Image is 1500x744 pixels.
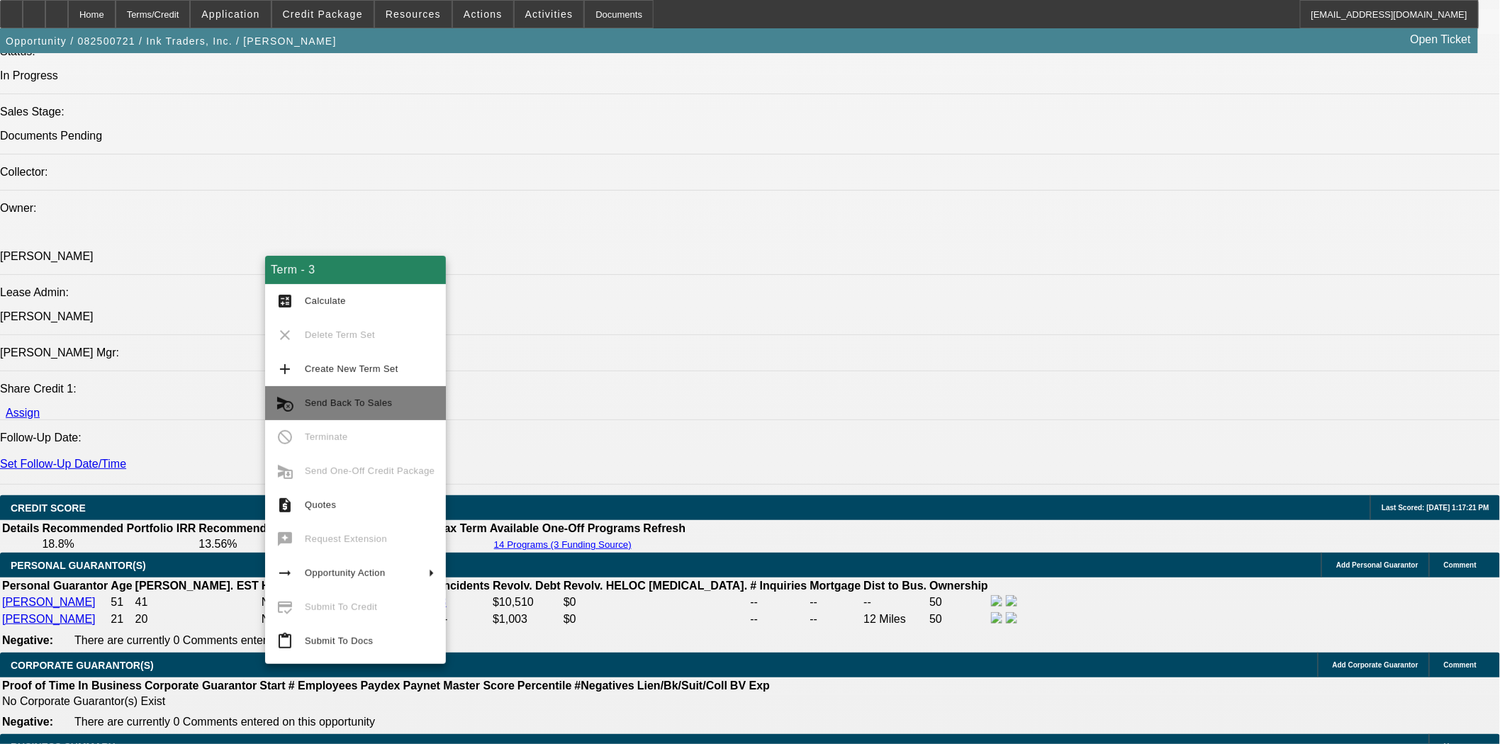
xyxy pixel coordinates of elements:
td: $1,003 [492,611,561,627]
th: Refresh [643,522,687,536]
b: Personal Guarantor [2,580,108,592]
td: $10,510 [492,594,561,610]
a: 3 [440,596,447,608]
span: Submit To Docs [305,636,373,646]
b: Corporate Guarantor [145,680,257,692]
a: Open Ticket [1405,28,1477,52]
b: # Inquiries [750,580,807,592]
span: Add Corporate Guarantor [1333,661,1418,669]
td: -- [810,594,862,610]
td: 41 [135,594,259,610]
span: PERSONAL GUARANTOR(S) [11,560,146,571]
span: Comment [1444,561,1477,569]
td: -- [440,611,491,627]
img: linkedin-icon.png [1006,612,1017,624]
a: Assign [6,407,40,419]
mat-icon: request_quote [276,497,293,514]
button: Activities [515,1,584,28]
button: Application [191,1,270,28]
button: Resources [375,1,452,28]
th: Recommended Portfolio IRR [41,522,196,536]
td: NHO [261,611,366,627]
span: Resources [386,9,441,20]
span: There are currently 0 Comments entered on this opportunity [74,716,375,728]
b: #Negatives [575,680,635,692]
button: Credit Package [272,1,374,28]
span: Last Scored: [DATE] 1:17:21 PM [1382,504,1489,512]
b: BV Exp [730,680,770,692]
b: # Employees [289,680,358,692]
b: Paynet Master Score [403,680,515,692]
b: [PERSON_NAME]. EST [135,580,259,592]
b: Negative: [2,634,53,646]
td: $0 [563,611,749,627]
img: facebook-icon.png [991,595,1002,607]
mat-icon: content_paste [276,633,293,650]
span: Quotes [305,500,336,510]
b: Mortgage [810,580,861,592]
a: [PERSON_NAME] [2,613,96,625]
span: Application [201,9,259,20]
b: Negative: [2,716,53,728]
td: 18.8% [41,537,196,551]
td: NHO [261,594,366,610]
td: -- [749,611,807,627]
td: 12 Miles [863,611,928,627]
td: -- [810,611,862,627]
span: There are currently 0 Comments entered on this opportunity [74,634,375,646]
img: linkedin-icon.png [1006,595,1017,607]
td: 20 [135,611,259,627]
span: CORPORATE GUARANTOR(S) [11,660,154,671]
td: 51 [110,594,133,610]
td: No Corporate Guarantor(s) Exist [1,694,776,709]
span: Activities [525,9,573,20]
b: Lien/Bk/Suit/Coll [637,680,727,692]
span: Comment [1444,661,1477,669]
mat-icon: arrow_right_alt [276,565,293,582]
mat-icon: add [276,361,293,378]
button: Actions [453,1,513,28]
th: Available One-Off Programs [489,522,642,536]
mat-icon: cancel_schedule_send [276,395,293,412]
img: facebook-icon.png [991,612,1002,624]
span: Actions [464,9,503,20]
td: -- [749,594,807,610]
td: $0 [563,594,749,610]
b: Ownership [929,580,988,592]
span: Credit Package [283,9,363,20]
td: 50 [929,611,989,627]
td: 13.56% [198,537,348,551]
b: Start [259,680,285,692]
b: Revolv. Debt [493,580,561,592]
span: CREDIT SCORE [11,502,86,514]
td: -- [863,594,928,610]
b: Paydex [361,680,401,692]
span: Send Back To Sales [305,398,392,408]
mat-icon: calculate [276,293,293,310]
td: 50 [929,594,989,610]
span: Add Personal Guarantor [1336,561,1418,569]
button: 14 Programs (3 Funding Source) [490,539,636,551]
a: [PERSON_NAME] [2,596,96,608]
b: Home Owner Since [262,580,365,592]
b: Age [111,580,132,592]
span: Create New Term Set [305,363,398,374]
th: Proof of Time In Business [1,679,142,693]
b: Revolv. HELOC [MEDICAL_DATA]. [564,580,748,592]
b: Dist to Bus. [864,580,927,592]
b: Incidents [440,580,490,592]
th: Recommended One Off IRR [198,522,348,536]
td: 21 [110,611,133,627]
span: Calculate [305,295,346,306]
b: Percentile [517,680,571,692]
div: Term - 3 [265,256,446,284]
th: Details [1,522,40,536]
span: Opportunity Action [305,568,386,578]
span: Opportunity / 082500721 / Ink Traders, Inc. / [PERSON_NAME] [6,35,337,47]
